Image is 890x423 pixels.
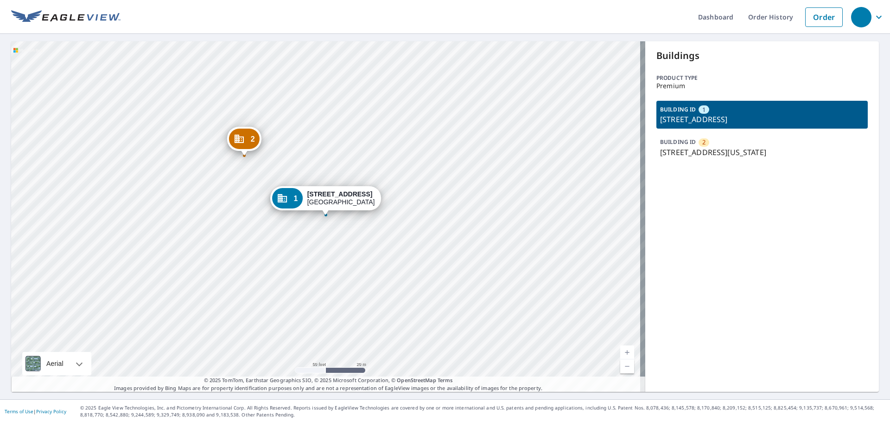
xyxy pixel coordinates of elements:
span: 1 [702,105,706,114]
div: Aerial [22,352,91,375]
a: Current Level 19, Zoom In [620,345,634,359]
a: Terms of Use [5,408,33,415]
p: BUILDING ID [660,138,696,146]
div: [GEOGRAPHIC_DATA] [307,190,375,206]
p: [STREET_ADDRESS][US_STATE] [660,147,864,158]
p: © 2025 Eagle View Technologies, Inc. and Pictometry International Corp. All Rights Reserved. Repo... [80,404,885,418]
p: Product type [656,74,868,82]
span: 2 [702,138,706,147]
a: Privacy Policy [36,408,66,415]
div: Dropped pin, building 2, Commercial property, 344 N Washington St Hutchinson, KS 67501 [227,127,261,156]
p: [STREET_ADDRESS] [660,114,864,125]
div: Aerial [44,352,66,375]
a: Current Level 19, Zoom Out [620,359,634,373]
span: 2 [251,136,255,143]
span: © 2025 TomTom, Earthstar Geographics SIO, © 2025 Microsoft Corporation, © [204,377,453,384]
div: Dropped pin, building 1, Commercial property, 305 1/2 N Main St Hutchinson, KS 67501 [270,186,381,215]
span: 1 [294,195,298,202]
p: Images provided by Bing Maps are for property identification purposes only and are not a represen... [11,377,645,392]
p: BUILDING ID [660,105,696,113]
a: OpenStreetMap [397,377,436,384]
strong: [STREET_ADDRESS] [307,190,373,198]
a: Order [805,7,843,27]
a: Terms [438,377,453,384]
p: Buildings [656,49,868,63]
img: EV Logo [11,10,121,24]
p: Premium [656,82,868,90]
p: | [5,409,66,414]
